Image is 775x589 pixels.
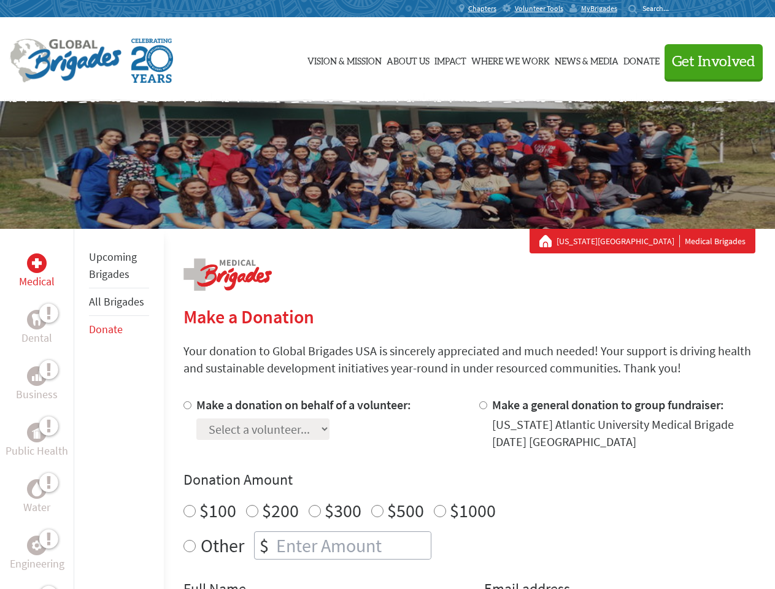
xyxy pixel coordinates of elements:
[387,499,424,522] label: $500
[10,39,121,83] img: Global Brigades Logo
[89,250,137,281] a: Upcoming Brigades
[434,29,466,90] a: Impact
[274,532,431,559] input: Enter Amount
[89,288,149,316] li: All Brigades
[642,4,677,13] input: Search...
[665,44,763,79] button: Get Involved
[255,532,274,559] div: $
[515,4,563,13] span: Volunteer Tools
[539,235,746,247] div: Medical Brigades
[23,479,50,516] a: WaterWater
[471,29,550,90] a: Where We Work
[450,499,496,522] label: $1000
[32,426,42,439] img: Public Health
[89,322,123,336] a: Donate
[27,310,47,329] div: Dental
[89,316,149,343] li: Donate
[468,4,496,13] span: Chapters
[32,258,42,268] img: Medical
[23,499,50,516] p: Water
[199,499,236,522] label: $100
[32,371,42,381] img: Business
[19,273,55,290] p: Medical
[27,423,47,442] div: Public Health
[32,482,42,496] img: Water
[27,479,47,499] div: Water
[27,253,47,273] div: Medical
[183,306,755,328] h2: Make a Donation
[196,397,411,412] label: Make a donation on behalf of a volunteer:
[27,536,47,555] div: Engineering
[16,366,58,403] a: BusinessBusiness
[6,423,68,460] a: Public HealthPublic Health
[10,555,64,572] p: Engineering
[21,329,52,347] p: Dental
[131,39,173,83] img: Global Brigades Celebrating 20 Years
[21,310,52,347] a: DentalDental
[27,366,47,386] div: Business
[89,244,149,288] li: Upcoming Brigades
[19,253,55,290] a: MedicalMedical
[557,235,680,247] a: [US_STATE][GEOGRAPHIC_DATA]
[10,536,64,572] a: EngineeringEngineering
[492,397,724,412] label: Make a general donation to group fundraiser:
[672,55,755,69] span: Get Involved
[32,314,42,325] img: Dental
[581,4,617,13] span: MyBrigades
[555,29,619,90] a: News & Media
[307,29,382,90] a: Vision & Mission
[201,531,244,560] label: Other
[262,499,299,522] label: $200
[32,541,42,550] img: Engineering
[325,499,361,522] label: $300
[89,294,144,309] a: All Brigades
[623,29,660,90] a: Donate
[183,258,272,291] img: logo-medical.png
[6,442,68,460] p: Public Health
[492,416,755,450] div: [US_STATE] Atlantic University Medical Brigade [DATE] [GEOGRAPHIC_DATA]
[16,386,58,403] p: Business
[183,342,755,377] p: Your donation to Global Brigades USA is sincerely appreciated and much needed! Your support is dr...
[183,470,755,490] h4: Donation Amount
[387,29,430,90] a: About Us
